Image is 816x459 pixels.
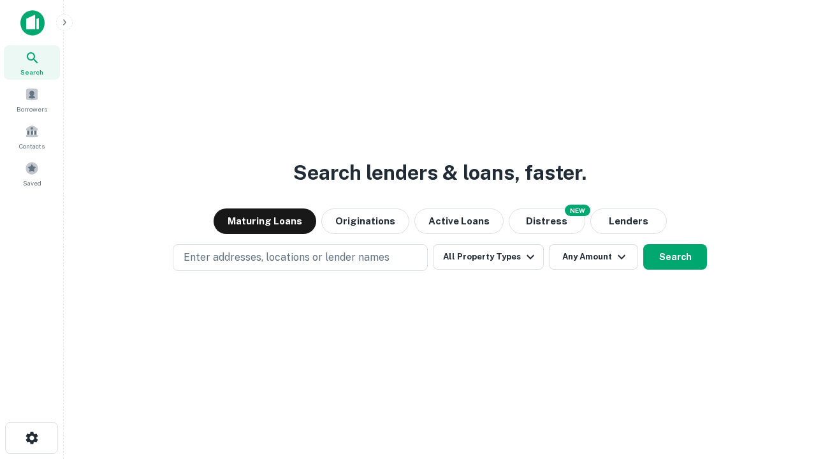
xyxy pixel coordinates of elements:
[4,82,60,117] a: Borrowers
[565,205,590,216] div: NEW
[509,208,585,234] button: Search distressed loans with lien and other non-mortgage details.
[184,250,390,265] p: Enter addresses, locations or lender names
[173,244,428,271] button: Enter addresses, locations or lender names
[23,178,41,188] span: Saved
[19,141,45,151] span: Contacts
[752,357,816,418] iframe: Chat Widget
[4,45,60,80] a: Search
[4,156,60,191] a: Saved
[590,208,667,234] button: Lenders
[414,208,504,234] button: Active Loans
[433,244,544,270] button: All Property Types
[549,244,638,270] button: Any Amount
[17,104,47,114] span: Borrowers
[643,244,707,270] button: Search
[20,10,45,36] img: capitalize-icon.png
[4,119,60,154] a: Contacts
[20,67,43,77] span: Search
[321,208,409,234] button: Originations
[293,157,586,188] h3: Search lenders & loans, faster.
[214,208,316,234] button: Maturing Loans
